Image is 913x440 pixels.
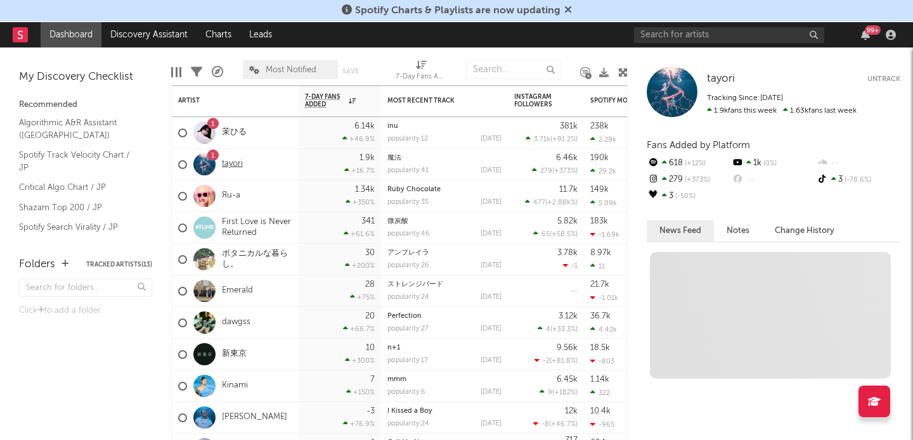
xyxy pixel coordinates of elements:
[865,25,881,35] div: 99 +
[387,294,429,301] div: popularity: 24
[354,122,375,130] div: 6.14k
[342,135,375,143] div: +46.9 %
[590,249,611,257] div: 8.97k
[222,191,240,201] a: Яu-a
[590,280,609,289] div: 21.7k
[387,199,429,206] div: popularity: 35
[816,155,900,172] div: --
[590,294,618,302] div: -1.01k
[365,249,375,257] div: 30
[345,261,375,270] div: +200 %
[533,420,578,428] div: ( )
[387,408,432,415] a: I Kissed a Boy
[19,303,152,318] div: Click to add a folder.
[533,230,578,238] div: ( )
[546,326,550,333] span: 4
[387,281,502,288] div: ストレンジバード
[481,167,502,174] div: [DATE]
[387,249,502,256] div: アンブレイラ
[387,389,425,396] div: popularity: 6
[387,154,401,161] a: 魔法
[541,231,550,238] span: 65
[387,262,429,269] div: popularity: 26
[387,357,428,364] div: popularity: 17
[222,412,287,423] a: [PERSON_NAME]
[707,107,777,115] span: 1.9k fans this week
[762,220,847,241] button: Change History
[557,375,578,384] div: 6.45k
[481,262,502,269] div: [DATE]
[344,230,375,238] div: +61.6 %
[673,193,696,200] span: -50 %
[222,286,253,296] a: Emerald
[387,313,422,320] a: Perfection
[350,293,375,301] div: +75 %
[565,407,578,415] div: 12k
[548,389,552,396] span: 9
[86,261,152,268] button: Tracked Artists(13)
[559,312,578,320] div: 3.12k
[560,122,578,130] div: 381k
[634,27,824,43] input: Search for artists
[647,188,731,204] div: 3
[731,155,815,172] div: 1k
[590,407,611,415] div: 10.4k
[714,220,762,241] button: Notes
[222,217,292,239] a: First Love is Never Returned
[547,199,576,206] span: +2.88k %
[534,356,578,365] div: ( )
[197,22,240,47] a: Charts
[222,349,247,360] a: 新東京
[387,218,408,225] a: 微炭酸
[387,97,482,104] div: Most Recent Track
[867,73,900,85] button: Untrack
[557,217,578,225] div: 5.82k
[359,154,375,162] div: 1.9k
[101,22,197,47] a: Discovery Assistant
[370,375,375,384] div: 7
[590,375,609,384] div: 1.14k
[590,420,614,429] div: -965
[222,380,248,391] a: Kinami
[387,249,429,256] a: アンブレイラ
[590,262,605,270] div: 11
[540,168,552,175] span: 279
[222,127,247,138] a: 茉ひる
[19,116,139,142] a: Algorithmic A&R Assistant ([GEOGRAPHIC_DATA])
[707,107,857,115] span: 1.63k fans last week
[19,97,152,113] div: Recommended
[525,198,578,206] div: ( )
[481,357,502,364] div: [DATE]
[19,257,55,272] div: Folders
[534,136,550,143] span: 3.71k
[707,94,783,102] span: Tracking Since: [DATE]
[222,249,292,270] a: ボタニカルな暮らし。
[707,73,735,85] a: tayori
[481,199,502,206] div: [DATE]
[683,177,710,184] span: +373 %
[552,358,576,365] span: +81.8 %
[41,22,101,47] a: Dashboard
[387,230,430,237] div: popularity: 46
[554,168,576,175] span: +373 %
[481,230,502,237] div: [DATE]
[346,198,375,206] div: +350 %
[366,344,375,352] div: 10
[387,344,502,351] div: n+1
[19,279,152,297] input: Search for folders...
[387,186,502,193] div: Ruby Chocolate
[387,376,406,383] a: mmm
[552,231,576,238] span: +58.5 %
[387,167,429,174] div: popularity: 41
[551,421,576,428] span: +46.7 %
[266,66,316,74] span: Most Notified
[361,217,375,225] div: 341
[590,325,617,334] div: 4.42k
[683,160,706,167] span: +12 %
[557,249,578,257] div: 3.78k
[533,199,545,206] span: 477
[19,70,152,85] div: My Discovery Checklist
[396,70,446,85] div: 7-Day Fans Added (7-Day Fans Added)
[647,172,731,188] div: 279
[552,136,576,143] span: +91.2 %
